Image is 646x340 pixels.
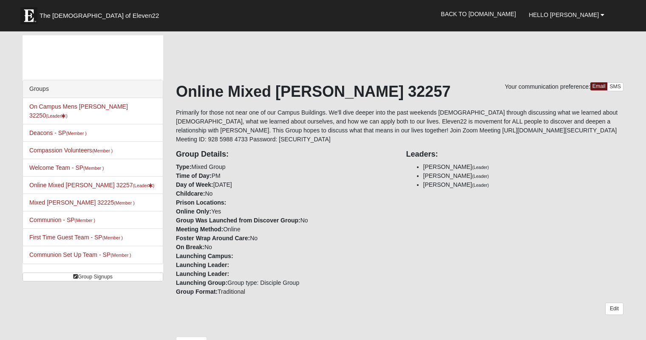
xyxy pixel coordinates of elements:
[607,82,623,91] a: SMS
[176,163,191,170] strong: Type:
[522,4,611,25] a: Hello [PERSON_NAME]
[176,270,229,277] strong: Launching Leader:
[605,303,623,315] a: Edit
[16,3,186,24] a: The [DEMOGRAPHIC_DATA] of Eleven22
[92,148,113,153] small: (Member )
[472,165,489,170] small: (Leader)
[133,183,155,188] small: (Leader )
[434,3,522,25] a: Back to [DOMAIN_NAME]
[472,174,489,179] small: (Leader)
[66,131,86,136] small: (Member )
[423,180,624,189] li: [PERSON_NAME]
[20,7,37,24] img: Eleven22 logo
[110,253,131,258] small: (Member )
[590,82,608,90] a: Email
[529,11,599,18] span: Hello [PERSON_NAME]
[176,217,300,224] strong: Group Was Launched from Discover Group:
[176,181,213,188] strong: Day of Week:
[176,82,623,101] h1: Online Mixed [PERSON_NAME] 32257
[29,103,128,119] a: On Campus Mens [PERSON_NAME] 32250(Leader)
[176,253,233,259] strong: Launching Campus:
[102,235,123,240] small: (Member )
[46,113,68,118] small: (Leader )
[176,244,204,250] strong: On Break:
[176,279,227,286] strong: Launching Group:
[176,226,223,233] strong: Meeting Method:
[29,234,123,241] a: First Time Guest Team - SP(Member )
[23,273,163,281] a: Group Signups
[176,172,212,179] strong: Time of Day:
[29,129,87,136] a: Deacons - SP(Member )
[83,166,104,171] small: (Member )
[176,208,211,215] strong: Online Only:
[75,218,95,223] small: (Member )
[176,235,250,242] strong: Foster Wrap Around Care:
[29,182,154,188] a: Online Mixed [PERSON_NAME] 32257(Leader)
[114,200,134,205] small: (Member )
[176,150,394,159] h4: Group Details:
[29,216,95,223] a: Communion - SP(Member )
[505,83,590,90] span: Your communication preference:
[176,199,226,206] strong: Prison Locations:
[176,190,205,197] strong: Childcare:
[40,11,159,20] span: The [DEMOGRAPHIC_DATA] of Eleven22
[23,80,163,98] div: Groups
[176,288,218,295] strong: Group Format:
[29,251,131,258] a: Communion Set Up Team - SP(Member )
[406,150,624,159] h4: Leaders:
[29,147,113,154] a: Compassion Volunteers(Member )
[423,171,624,180] li: [PERSON_NAME]
[29,164,104,171] a: Welcome Team - SP(Member )
[176,261,229,268] strong: Launching Leader:
[170,144,400,296] div: Mixed Group PM [DATE] No Yes No Online No No Group type: Disciple Group Traditional
[423,163,624,171] li: [PERSON_NAME]
[29,199,135,206] a: Mixed [PERSON_NAME] 32225(Member )
[472,183,489,188] small: (Leader)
